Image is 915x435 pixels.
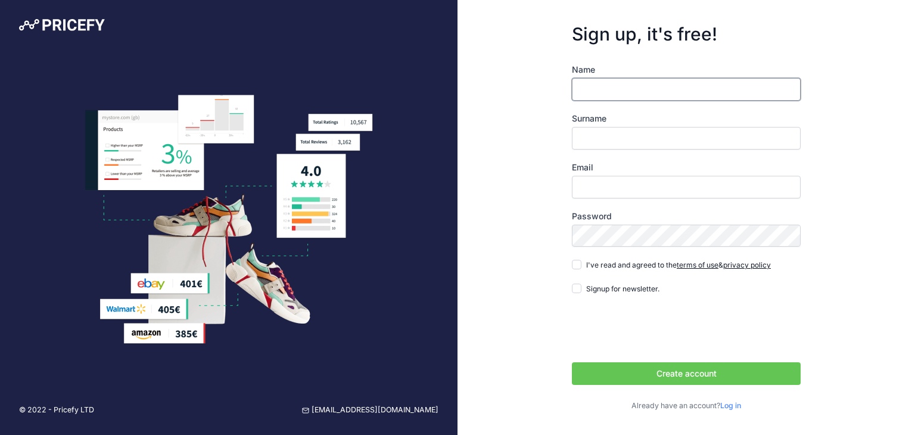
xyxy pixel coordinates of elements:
[720,401,741,410] a: Log in
[572,362,801,385] button: Create account
[723,260,771,269] a: privacy policy
[572,210,801,222] label: Password
[572,64,801,76] label: Name
[572,306,753,353] iframe: reCAPTCHA
[19,405,94,416] p: © 2022 - Pricefy LTD
[572,161,801,173] label: Email
[586,284,659,293] span: Signup for newsletter.
[572,113,801,125] label: Surname
[572,400,801,412] p: Already have an account?
[19,19,105,31] img: Pricefy
[302,405,438,416] a: [EMAIL_ADDRESS][DOMAIN_NAME]
[677,260,718,269] a: terms of use
[586,260,771,269] span: I've read and agreed to the &
[572,23,801,45] h3: Sign up, it's free!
